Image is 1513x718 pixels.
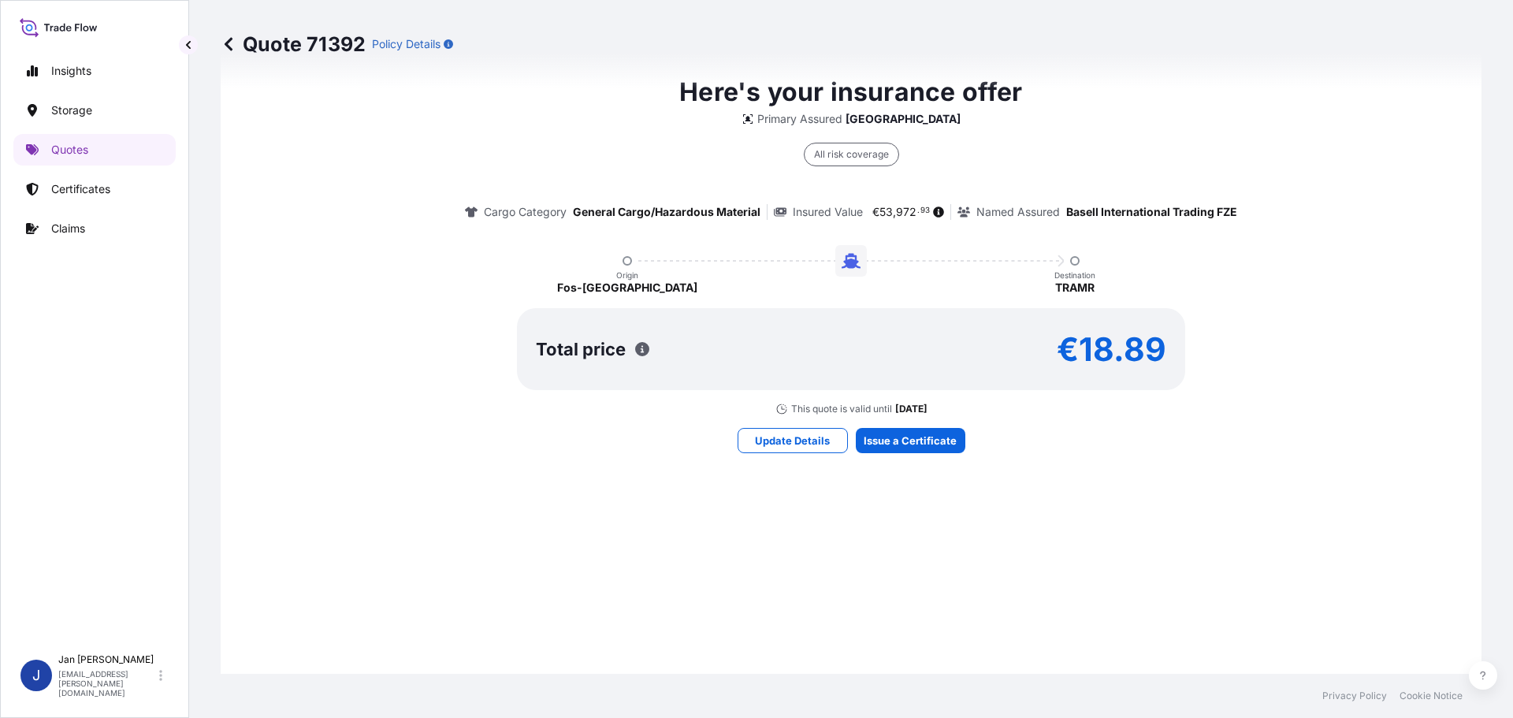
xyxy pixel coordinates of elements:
p: Quotes [51,142,88,158]
a: Certificates [13,173,176,205]
p: Certificates [51,181,110,197]
p: Cargo Category [484,204,567,220]
a: Quotes [13,134,176,166]
button: Issue a Certificate [856,428,965,453]
p: Primary Assured [757,111,842,127]
p: Issue a Certificate [864,433,957,448]
p: [EMAIL_ADDRESS][PERSON_NAME][DOMAIN_NAME] [58,669,156,698]
a: Privacy Policy [1322,690,1387,702]
a: Storage [13,95,176,126]
span: 93 [920,208,930,214]
p: €18.89 [1057,337,1166,362]
p: Fos-[GEOGRAPHIC_DATA] [557,280,697,296]
span: 53 [879,206,893,218]
p: Jan [PERSON_NAME] [58,653,156,666]
p: Insights [51,63,91,79]
p: Destination [1054,270,1095,280]
span: € [872,206,879,218]
p: Basell International Trading FZE [1066,204,1237,220]
button: Update Details [738,428,848,453]
p: Total price [536,341,626,357]
div: All risk coverage [804,143,899,166]
p: Update Details [755,433,830,448]
a: Cookie Notice [1400,690,1463,702]
p: [GEOGRAPHIC_DATA] [846,111,961,127]
p: Insured Value [793,204,863,220]
p: TRAMR [1055,280,1095,296]
a: Insights [13,55,176,87]
p: Claims [51,221,85,236]
span: . [917,208,920,214]
p: Policy Details [372,36,441,52]
p: General Cargo/Hazardous Material [573,204,760,220]
p: Storage [51,102,92,118]
a: Claims [13,213,176,244]
p: Here's your insurance offer [679,73,1022,111]
p: Named Assured [976,204,1060,220]
p: Quote 71392 [221,32,366,57]
span: , [893,206,896,218]
p: Origin [616,270,638,280]
span: 972 [896,206,916,218]
span: J [32,668,40,683]
p: [DATE] [895,403,928,415]
p: This quote is valid until [791,403,892,415]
